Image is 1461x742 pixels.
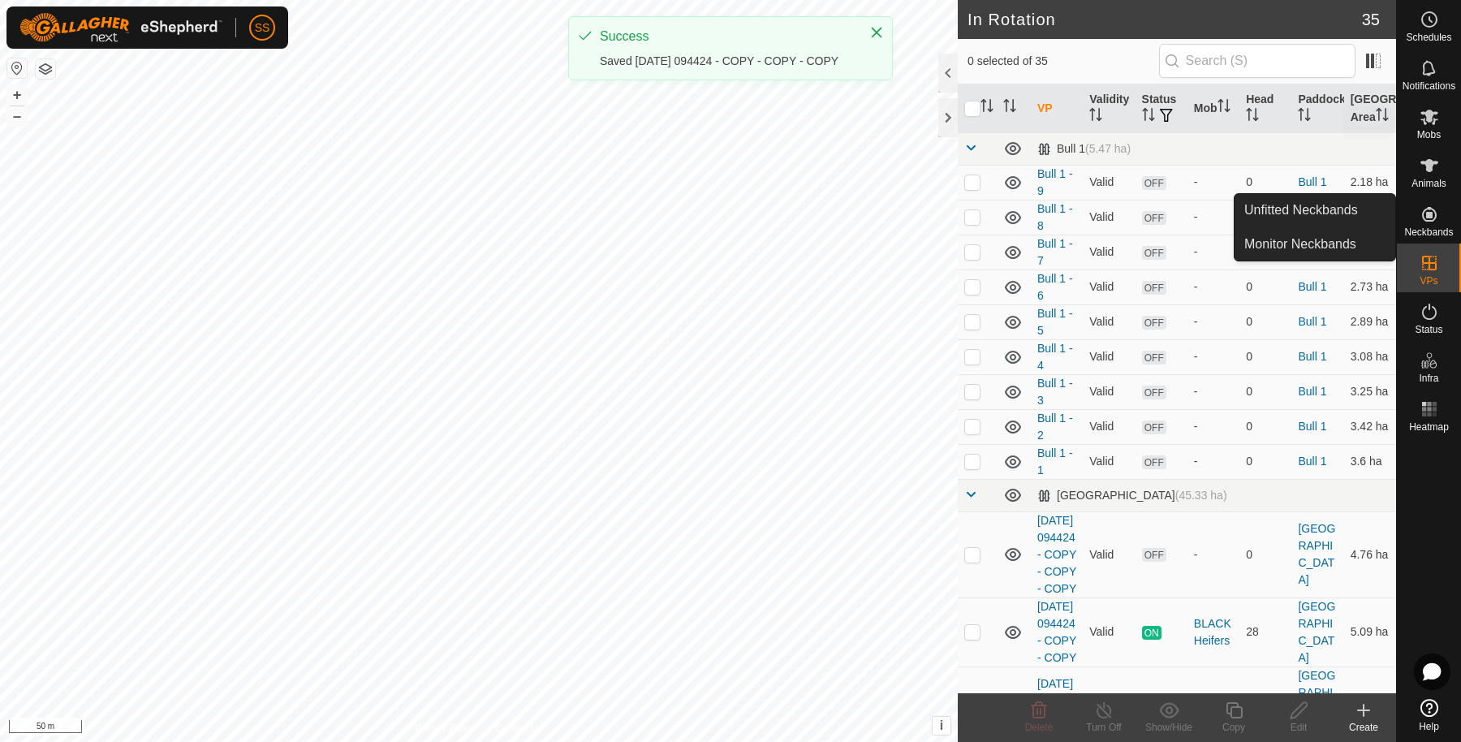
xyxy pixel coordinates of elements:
span: (45.33 ha) [1175,489,1227,502]
span: ON [1142,626,1161,640]
a: Bull 1 [1298,175,1326,188]
td: Valid [1083,409,1135,444]
button: i [933,717,950,735]
th: Validity [1083,84,1135,133]
th: Mob [1187,84,1239,133]
div: - [1194,453,1233,470]
span: Heatmap [1409,422,1449,432]
span: Help [1419,722,1439,731]
th: Status [1136,84,1187,133]
th: VP [1031,84,1083,133]
span: OFF [1142,351,1166,365]
div: - [1194,348,1233,365]
span: OFF [1142,316,1166,330]
td: Valid [1083,374,1135,409]
a: Bull 1 - 5 [1037,307,1073,337]
a: Unfitted Neckbands [1235,194,1395,226]
a: Bull 1 - 3 [1037,377,1073,407]
a: Bull 1 [1298,420,1326,433]
p-sorticon: Activate to sort [1089,110,1102,123]
button: Reset Map [7,58,27,78]
a: Bull 1 [1298,315,1326,328]
a: [GEOGRAPHIC_DATA] [1298,669,1335,733]
span: OFF [1142,548,1166,562]
th: Paddock [1291,84,1343,133]
td: 4.76 ha [1344,511,1396,597]
span: OFF [1142,281,1166,295]
td: Valid [1083,165,1135,200]
p-sorticon: Activate to sort [1217,101,1230,114]
p-sorticon: Activate to sort [1003,101,1016,114]
span: 0 selected of 35 [968,53,1159,70]
td: Valid [1083,235,1135,270]
p-sorticon: Activate to sort [980,101,993,114]
div: Create [1331,720,1396,735]
span: OFF [1142,421,1166,434]
span: i [940,718,943,732]
a: Bull 1 - 2 [1037,412,1073,442]
span: Status [1415,325,1442,334]
div: BLACK Heifers [1194,615,1233,649]
td: 0 [1239,270,1291,304]
p-sorticon: Activate to sort [1246,110,1259,123]
span: SS [255,19,270,37]
div: Show/Hide [1136,720,1201,735]
a: Bull 1 - 8 [1037,202,1073,232]
span: Monitor Neckbands [1244,235,1356,254]
td: 5.4 ha [1344,667,1396,736]
button: Map Layers [36,59,55,79]
span: (5.47 ha) [1085,142,1131,155]
div: - [1194,174,1233,191]
span: Neckbands [1404,227,1453,237]
button: Close [865,21,888,44]
span: Delete [1025,722,1054,733]
td: 0 [1239,374,1291,409]
td: Valid [1083,444,1135,479]
a: Bull 1 - 6 [1037,272,1073,302]
div: Saved [DATE] 094424 - COPY - COPY - COPY [600,53,853,70]
td: 5.09 ha [1344,597,1396,667]
a: Bull 1 [1298,280,1326,293]
div: Success [600,27,853,46]
div: - [1194,209,1233,226]
p-sorticon: Activate to sort [1376,110,1389,123]
td: 2.18 ha [1344,165,1396,200]
input: Search (S) [1159,44,1355,78]
td: 28 [1239,597,1291,667]
td: Valid [1083,667,1135,736]
td: Valid [1083,304,1135,339]
div: - [1194,313,1233,330]
button: + [7,85,27,105]
a: Bull 1 [1298,385,1326,398]
td: 3.6 ha [1344,444,1396,479]
div: Bull 1 [1037,142,1131,156]
td: Valid [1083,200,1135,235]
td: 2.89 ha [1344,304,1396,339]
span: Unfitted Neckbands [1244,201,1358,220]
th: [GEOGRAPHIC_DATA] Area [1344,84,1396,133]
span: OFF [1142,176,1166,190]
div: - [1194,383,1233,400]
td: 0 [1239,339,1291,374]
a: Bull 1 [1298,350,1326,363]
span: Schedules [1406,32,1451,42]
td: 0 [1239,511,1291,597]
span: OFF [1142,211,1166,225]
a: [GEOGRAPHIC_DATA] [1298,522,1335,586]
h2: In Rotation [968,10,1362,29]
a: Monitor Neckbands [1235,228,1395,261]
span: 35 [1362,7,1380,32]
td: 0 [1239,667,1291,736]
p-sorticon: Activate to sort [1142,110,1155,123]
a: [DATE] 094424 - COPY [1037,677,1076,724]
span: Animals [1411,179,1446,188]
div: - [1194,546,1233,563]
td: 0 [1239,444,1291,479]
th: Head [1239,84,1291,133]
span: OFF [1142,386,1166,399]
td: Valid [1083,597,1135,667]
a: [DATE] 094424 - COPY - COPY [1037,600,1076,664]
div: Edit [1266,720,1331,735]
